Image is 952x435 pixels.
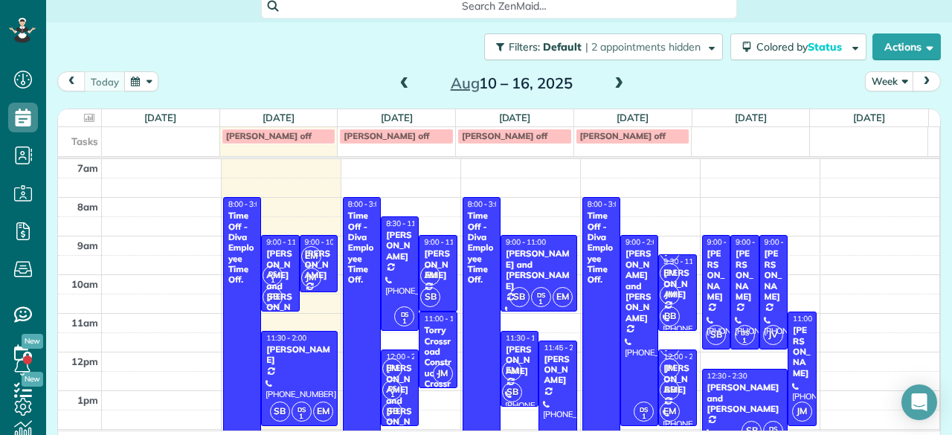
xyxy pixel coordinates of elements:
span: BB [660,306,680,326]
span: EM [301,246,321,266]
span: 9:00 - 11:00 [266,237,306,247]
button: Actions [872,33,941,60]
span: SB [420,287,440,307]
a: [DATE] [263,112,295,123]
span: 9:00 - 10:30 [305,237,345,247]
div: [PERSON_NAME] and [PERSON_NAME] [707,382,783,414]
button: Week [865,71,914,91]
button: prev [57,71,86,91]
div: [PERSON_NAME] and [PERSON_NAME] [266,248,295,323]
div: [PERSON_NAME] and [PERSON_NAME] [505,248,573,291]
span: EM [420,265,440,286]
a: Filters: Default | 2 appointments hidden [477,33,723,60]
span: 7am [77,162,98,174]
span: 11:30 - 2:00 [266,333,306,343]
span: JM [660,285,680,305]
span: SB [382,402,402,422]
span: Aug [451,74,480,92]
span: 8:00 - 3:00 [588,199,623,209]
a: [DATE] [617,112,649,123]
span: 11:45 - 2:45 [544,343,584,352]
span: EM [553,287,573,307]
span: SB [502,382,522,402]
div: Time Off - Diva Employee Time Off. [347,210,376,286]
span: [PERSON_NAME] off [462,130,547,141]
span: SB [263,287,283,307]
span: JM [792,402,812,422]
a: [DATE] [735,112,767,123]
span: 11:00 - 2:00 [793,314,833,323]
div: [PERSON_NAME] [505,344,534,376]
span: JV [763,325,783,345]
span: SB [270,402,290,422]
a: [DATE] [853,112,885,123]
div: [PERSON_NAME] [385,230,414,262]
div: [PERSON_NAME] [707,248,726,302]
span: Status [808,40,844,54]
span: 11:30 - 1:30 [506,333,546,343]
span: 8:30 - 11:30 [386,219,426,228]
span: 9:00 - 12:00 [736,237,776,247]
span: JM [660,358,680,378]
div: Time Off - Diva Employee Time Off. [467,210,496,286]
span: EM [382,358,402,378]
small: 1 [634,410,653,424]
span: 12:00 - 2:00 [386,352,426,361]
span: 8:00 - 3:00 [348,199,384,209]
span: EM [660,263,680,283]
span: 9:00 - 12:00 [707,237,747,247]
span: SB [706,325,726,345]
span: EM [502,361,522,381]
span: DS [401,310,409,318]
span: 11:00 - 1:00 [424,314,464,323]
span: DS [297,405,306,413]
small: 1 [395,315,414,329]
div: [PERSON_NAME] [764,248,783,302]
span: 8:00 - 3:00 [468,199,504,209]
span: DS [268,269,277,277]
small: 1 [383,388,402,402]
span: JM [433,364,453,384]
button: Filters: Default | 2 appointments hidden [484,33,723,60]
span: | 2 appointments hidden [585,40,701,54]
div: Torry Crossroad Construc - Crossroad Contruction [423,325,452,421]
span: 9:00 - 11:00 [506,237,546,247]
div: [PERSON_NAME] [792,325,811,378]
span: 9:00 - 2:00 [625,237,661,247]
div: Open Intercom Messenger [901,384,937,420]
span: BB [660,380,680,400]
button: next [913,71,941,91]
span: 9:00 - 12:00 [765,237,805,247]
a: [DATE] [499,112,531,123]
div: [PERSON_NAME] [735,248,754,302]
span: Default [543,40,582,54]
span: 11am [71,317,98,329]
button: Colored byStatus [730,33,866,60]
span: DS [769,425,777,433]
div: [PERSON_NAME] [423,248,452,280]
span: 1pm [77,394,98,406]
span: 8am [77,201,98,213]
div: Time Off - Diva Employee Time Off. [228,210,257,286]
span: DS [388,384,396,392]
span: New [22,334,43,349]
span: 10am [71,278,98,290]
span: JM [301,268,321,288]
h2: 10 – 16, 2025 [419,75,605,91]
span: [PERSON_NAME] off [226,130,312,141]
span: DS [640,405,648,413]
span: 8:00 - 3:00 [228,199,264,209]
span: 12pm [71,355,98,367]
a: [DATE] [381,112,413,123]
small: 1 [532,295,550,309]
span: EM [313,402,333,422]
span: 9am [77,239,98,251]
small: 1 [292,410,311,424]
span: SB [509,287,530,307]
div: [PERSON_NAME] and [PERSON_NAME] [625,248,654,323]
a: [DATE] [144,112,176,123]
div: Time Off - Diva Employee Time Off. [587,210,616,286]
span: Colored by [756,40,847,54]
small: 1 [263,274,282,288]
span: [PERSON_NAME] off [580,130,666,141]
